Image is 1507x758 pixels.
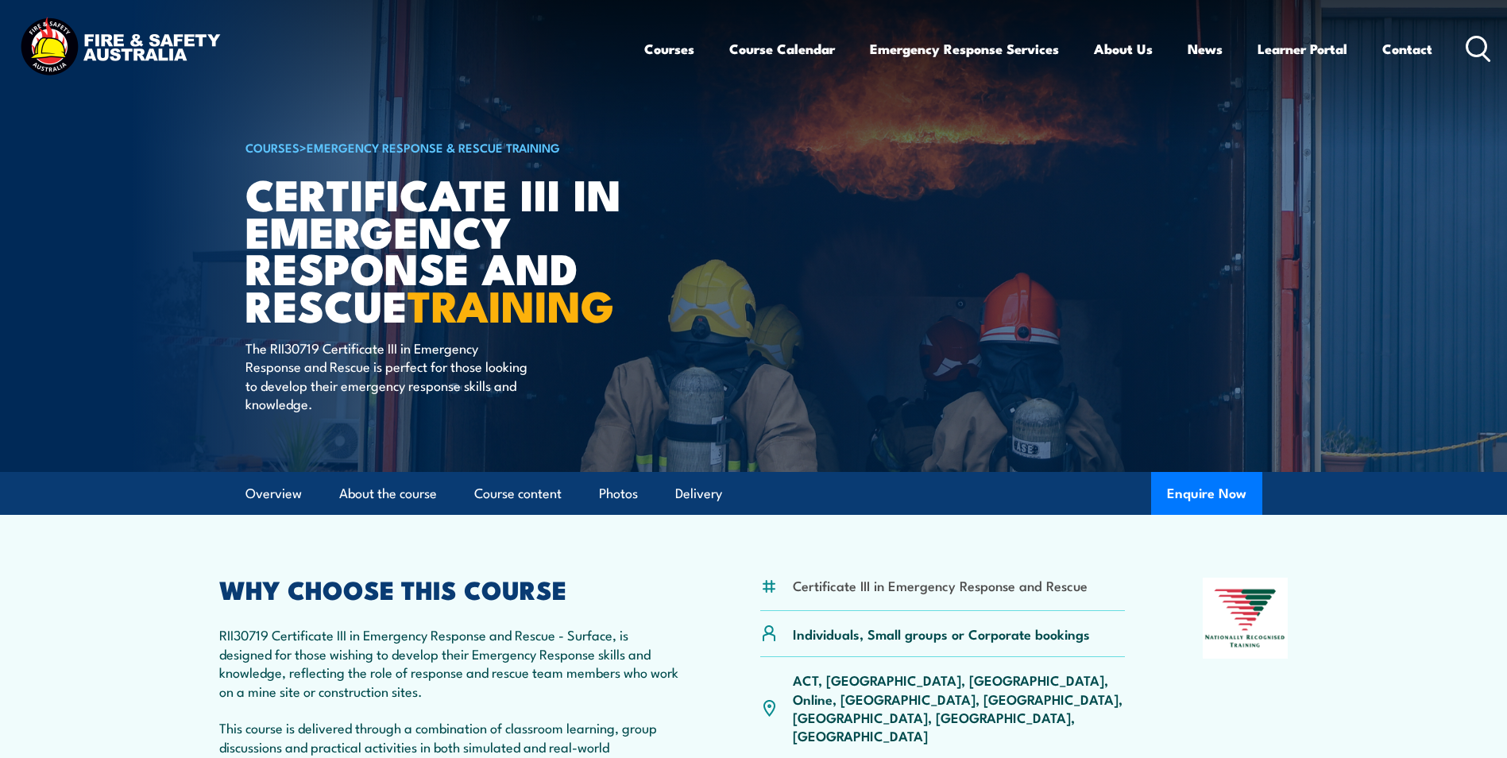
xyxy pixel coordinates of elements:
p: The RII30719 Certificate III in Emergency Response and Rescue is perfect for those looking to dev... [245,338,535,413]
a: Contact [1382,28,1432,70]
h2: WHY CHOOSE THIS COURSE [219,578,683,600]
button: Enquire Now [1151,472,1262,515]
img: Nationally Recognised Training logo. [1203,578,1289,659]
p: Individuals, Small groups or Corporate bookings [793,625,1090,643]
a: COURSES [245,138,299,156]
a: Overview [245,473,302,515]
a: About the course [339,473,437,515]
a: Learner Portal [1258,28,1347,70]
li: Certificate III in Emergency Response and Rescue [793,576,1088,594]
a: Delivery [675,473,722,515]
h6: > [245,137,638,157]
a: About Us [1094,28,1153,70]
strong: TRAINING [408,271,614,337]
a: Emergency Response & Rescue Training [307,138,560,156]
a: Course Calendar [729,28,835,70]
p: ACT, [GEOGRAPHIC_DATA], [GEOGRAPHIC_DATA], Online, [GEOGRAPHIC_DATA], [GEOGRAPHIC_DATA], [GEOGRAP... [793,671,1126,745]
a: Course content [474,473,562,515]
h1: Certificate III in Emergency Response and Rescue [245,175,638,323]
a: Courses [644,28,694,70]
a: Emergency Response Services [870,28,1059,70]
a: News [1188,28,1223,70]
a: Photos [599,473,638,515]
